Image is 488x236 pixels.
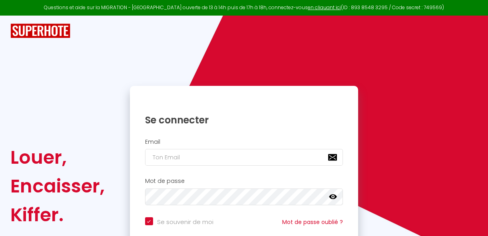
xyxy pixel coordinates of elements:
div: Kiffer. [10,200,105,229]
div: Encaisser, [10,172,105,200]
a: en cliquant ici [308,4,341,11]
h2: Email [145,139,343,145]
h2: Mot de passe [145,178,343,184]
div: Louer, [10,143,105,172]
input: Ton Email [145,149,343,166]
a: Mot de passe oublié ? [282,218,343,226]
img: SuperHote logo [10,24,70,38]
h1: Se connecter [145,114,343,126]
